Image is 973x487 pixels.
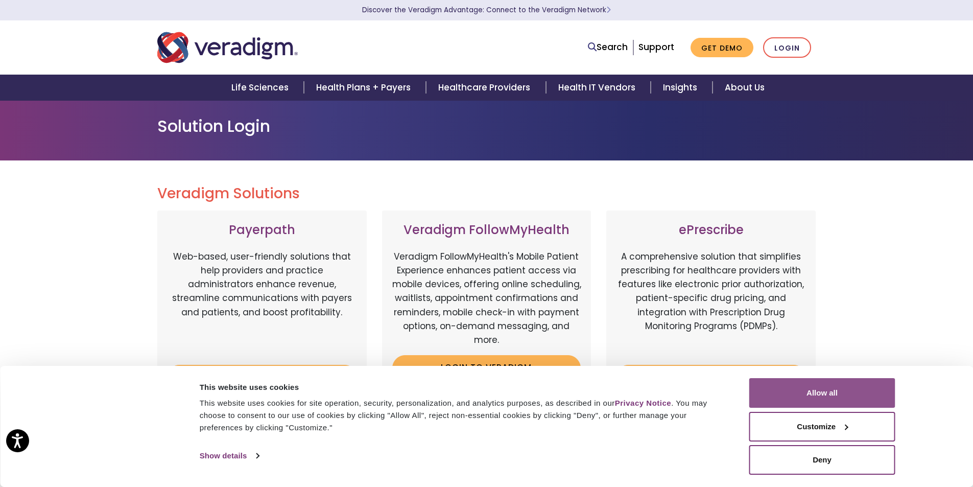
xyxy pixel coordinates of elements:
button: Allow all [749,378,895,408]
h1: Solution Login [157,117,816,136]
p: Web-based, user-friendly solutions that help providers and practice administrators enhance revenu... [168,250,357,357]
a: Login [763,37,811,58]
a: Login to ePrescribe [616,365,805,388]
a: Get Demo [691,38,753,58]
a: About Us [713,75,777,101]
a: Privacy Notice [615,399,671,407]
a: Login to Veradigm FollowMyHealth [392,355,581,388]
a: Health Plans + Payers [304,75,426,101]
button: Customize [749,412,895,442]
a: Show details [200,448,259,463]
h2: Veradigm Solutions [157,185,816,202]
p: A comprehensive solution that simplifies prescribing for healthcare providers with features like ... [616,250,805,357]
a: Insights [651,75,713,101]
span: Learn More [606,5,611,15]
a: Life Sciences [219,75,304,101]
a: Discover the Veradigm Advantage: Connect to the Veradigm NetworkLearn More [362,5,611,15]
a: Healthcare Providers [426,75,545,101]
a: Health IT Vendors [546,75,651,101]
button: Deny [749,445,895,475]
h3: Veradigm FollowMyHealth [392,223,581,238]
a: Search [588,40,628,54]
a: Login to Payerpath [168,365,357,388]
h3: ePrescribe [616,223,805,238]
img: Veradigm logo [157,31,298,64]
div: This website uses cookies for site operation, security, personalization, and analytics purposes, ... [200,397,726,434]
iframe: Drift Chat Widget [777,413,961,475]
p: Veradigm FollowMyHealth's Mobile Patient Experience enhances patient access via mobile devices, o... [392,250,581,347]
h3: Payerpath [168,223,357,238]
a: Support [638,41,674,53]
div: This website uses cookies [200,381,726,393]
